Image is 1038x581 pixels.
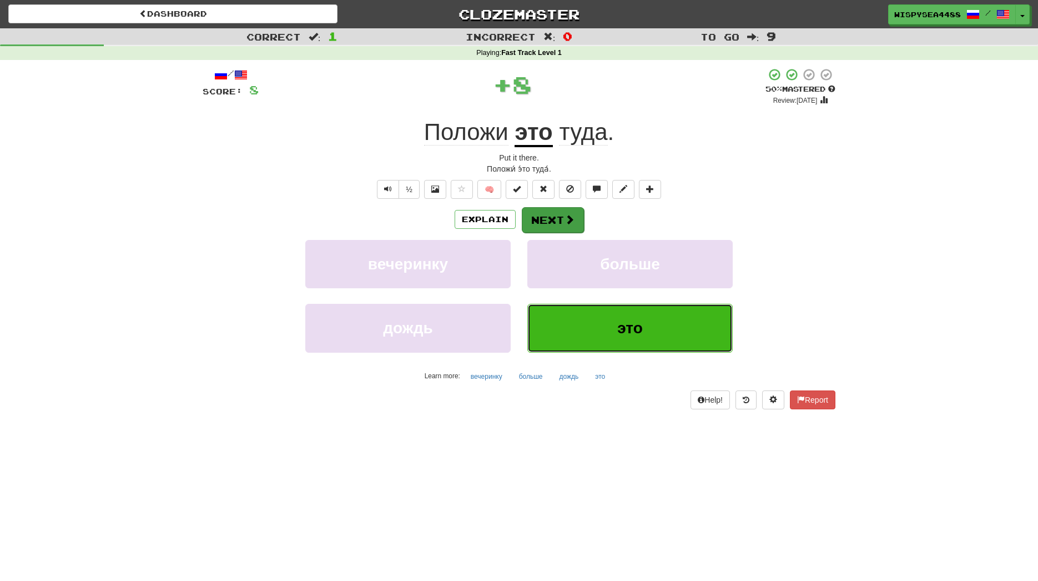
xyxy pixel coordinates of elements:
button: Add to collection (alt+a) [639,180,661,199]
div: Mastered [765,84,835,94]
button: Help! [691,390,730,409]
span: 0 [563,29,572,43]
button: Ignore sentence (alt+i) [559,180,581,199]
u: это [515,119,552,147]
span: : [747,32,759,42]
button: это [589,368,611,385]
span: WispySea4488 [894,9,961,19]
div: Положи́ э́то туда́. [203,163,835,174]
div: Put it there. [203,152,835,163]
button: Favorite sentence (alt+f) [451,180,473,199]
button: Next [522,207,584,233]
span: : [309,32,321,42]
button: Round history (alt+y) [735,390,757,409]
div: Text-to-speech controls [375,180,420,199]
button: дождь [305,304,511,352]
a: Clozemaster [354,4,683,24]
strong: Fast Track Level 1 [501,49,562,57]
a: WispySea4488 / [888,4,1016,24]
div: / [203,68,259,82]
span: . [553,119,614,146]
button: Explain [455,210,516,229]
a: Dashboard [8,4,337,23]
span: 1 [328,29,337,43]
span: Score: [203,87,243,96]
button: дождь [553,368,585,385]
button: вечеринку [465,368,508,385]
button: Show image (alt+x) [424,180,446,199]
span: : [543,32,556,42]
span: / [985,9,991,17]
button: ½ [399,180,420,199]
button: больше [513,368,549,385]
small: Review: [DATE] [773,97,818,104]
span: Положи [424,119,508,146]
button: Play sentence audio (ctl+space) [377,180,399,199]
span: туда [559,119,607,146]
span: вечеринку [368,256,448,273]
button: Report [790,390,835,409]
button: Set this sentence to 100% Mastered (alt+m) [506,180,528,199]
small: Learn more: [425,372,460,380]
span: больше [600,256,660,273]
button: вечеринку [305,240,511,288]
span: 8 [249,83,259,97]
span: 50 % [765,84,782,93]
button: 🧠 [477,180,501,199]
span: Incorrect [466,31,536,42]
span: дождь [383,319,432,337]
span: 9 [767,29,776,43]
button: Reset to 0% Mastered (alt+r) [532,180,555,199]
span: Correct [246,31,301,42]
button: Discuss sentence (alt+u) [586,180,608,199]
span: + [493,68,512,101]
button: это [527,304,733,352]
span: To go [701,31,739,42]
button: больше [527,240,733,288]
button: Edit sentence (alt+d) [612,180,634,199]
span: 8 [512,71,532,98]
span: это [617,319,643,337]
